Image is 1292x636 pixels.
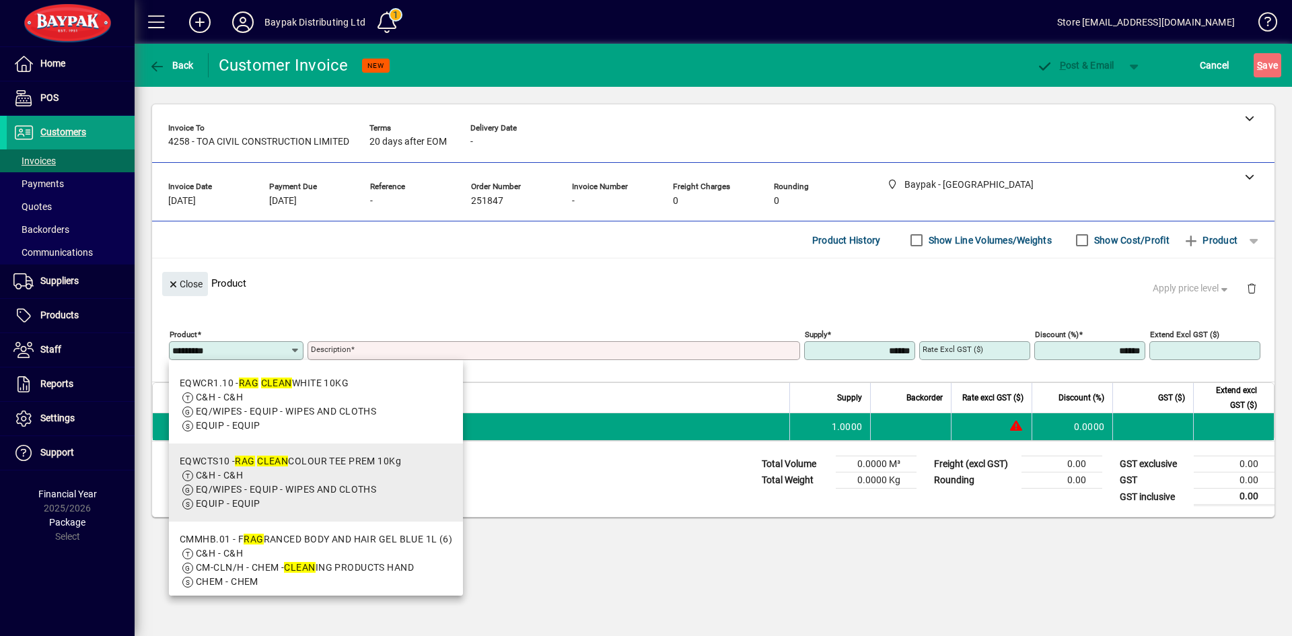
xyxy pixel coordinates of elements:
span: Rate excl GST ($) [962,390,1024,405]
td: Rounding [927,472,1021,489]
td: 0.00 [1021,472,1102,489]
span: Payments [13,178,64,189]
div: Store [EMAIL_ADDRESS][DOMAIN_NAME] [1057,11,1235,33]
span: Home [40,58,65,69]
span: Close [168,273,203,295]
em: RAG [235,456,254,466]
a: Products [7,299,135,332]
button: Cancel [1196,53,1233,77]
span: ost & Email [1036,60,1114,71]
span: Products [40,310,79,320]
span: Apply price level [1153,281,1231,295]
span: GST ($) [1158,390,1185,405]
span: Extend excl GST ($) [1202,383,1257,413]
button: Apply price level [1147,277,1236,301]
em: RAG [239,378,258,388]
button: Delete [1235,272,1268,304]
a: Suppliers [7,264,135,298]
mat-label: Discount (%) [1035,330,1079,339]
td: GST exclusive [1113,456,1194,472]
span: NEW [367,61,384,70]
span: Customers [40,127,86,137]
span: Communications [13,247,93,258]
span: C&H - C&H [196,548,243,559]
div: EQWCTS10 - COLOUR TEE PREM 10Kg [180,454,401,468]
td: GST inclusive [1113,489,1194,505]
label: Show Line Volumes/Weights [926,234,1052,247]
mat-label: Rate excl GST ($) [923,345,983,354]
a: Home [7,47,135,81]
span: Suppliers [40,275,79,286]
span: EQUIP - EQUIP [196,498,260,509]
td: Total Volume [755,456,836,472]
app-page-header-button: Close [159,277,211,289]
span: 20 days after EOM [369,137,447,147]
mat-option: EQWCTS10 - RAG CLEAN COLOUR TEE PREM 10Kg [169,444,463,522]
span: Reports [40,378,73,389]
button: Product History [807,228,886,252]
span: Support [40,447,74,458]
button: Profile [221,10,264,34]
em: RAG [244,534,263,544]
a: Communications [7,241,135,264]
span: 0 [774,196,779,207]
a: Support [7,436,135,470]
a: Reports [7,367,135,401]
span: Supply [837,390,862,405]
a: Payments [7,172,135,195]
button: Post & Email [1030,53,1121,77]
a: Settings [7,402,135,435]
span: P [1060,60,1066,71]
mat-option: CMMHB.01 - FRAGRANCED BODY AND HAIR GEL BLUE 1L (6) [169,522,463,600]
span: ave [1257,55,1278,76]
span: - [370,196,373,207]
td: 0.0000 M³ [836,456,917,472]
mat-label: Extend excl GST ($) [1150,330,1219,339]
span: [DATE] [168,196,196,207]
span: 4258 - TOA CIVIL CONSTRUCTION LIMITED [168,137,349,147]
td: 0.0000 [1032,413,1112,440]
span: EQUIP - EQUIP [196,420,260,431]
span: - [470,137,473,147]
button: Close [162,272,208,296]
span: CM-CLN/H - CHEM - ING PRODUCTS HAND [196,562,414,573]
td: GST [1113,472,1194,489]
span: Discount (%) [1058,390,1104,405]
span: Cancel [1200,55,1229,76]
a: Knowledge Base [1248,3,1275,46]
div: CMMHB.01 - F RANCED BODY AND HAIR GEL BLUE 1L (6) [180,532,452,546]
span: Settings [40,413,75,423]
button: Add [178,10,221,34]
span: C&H - C&H [196,392,243,402]
button: Save [1254,53,1281,77]
span: [DATE] [269,196,297,207]
mat-label: Description [311,345,351,354]
mat-option: EQWCR1.10 - RAG CLEAN WHITE 10KG [169,365,463,444]
span: POS [40,92,59,103]
em: CLEAN [261,378,292,388]
span: C&H - C&H [196,470,243,481]
a: Invoices [7,149,135,172]
mat-label: Product [170,330,197,339]
app-page-header-button: Back [135,53,209,77]
div: EQWCR1.10 - WHITE 10KG [180,376,376,390]
span: CHEM - CHEM [196,576,258,587]
div: Baypak Distributing Ltd [264,11,365,33]
em: CLEAN [257,456,288,466]
a: POS [7,81,135,115]
td: 0.0000 Kg [836,472,917,489]
span: 0 [673,196,678,207]
a: Quotes [7,195,135,218]
span: - [572,196,575,207]
span: Backorder [906,390,943,405]
span: Invoices [13,155,56,166]
a: Backorders [7,218,135,241]
span: Financial Year [38,489,97,499]
span: Package [49,517,85,528]
em: CLEAN [284,562,315,573]
label: Show Cost/Profit [1091,234,1170,247]
button: Back [145,53,197,77]
span: EQ/WIPES - EQUIP - WIPES AND CLOTHS [196,406,376,417]
span: S [1257,60,1262,71]
span: 251847 [471,196,503,207]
